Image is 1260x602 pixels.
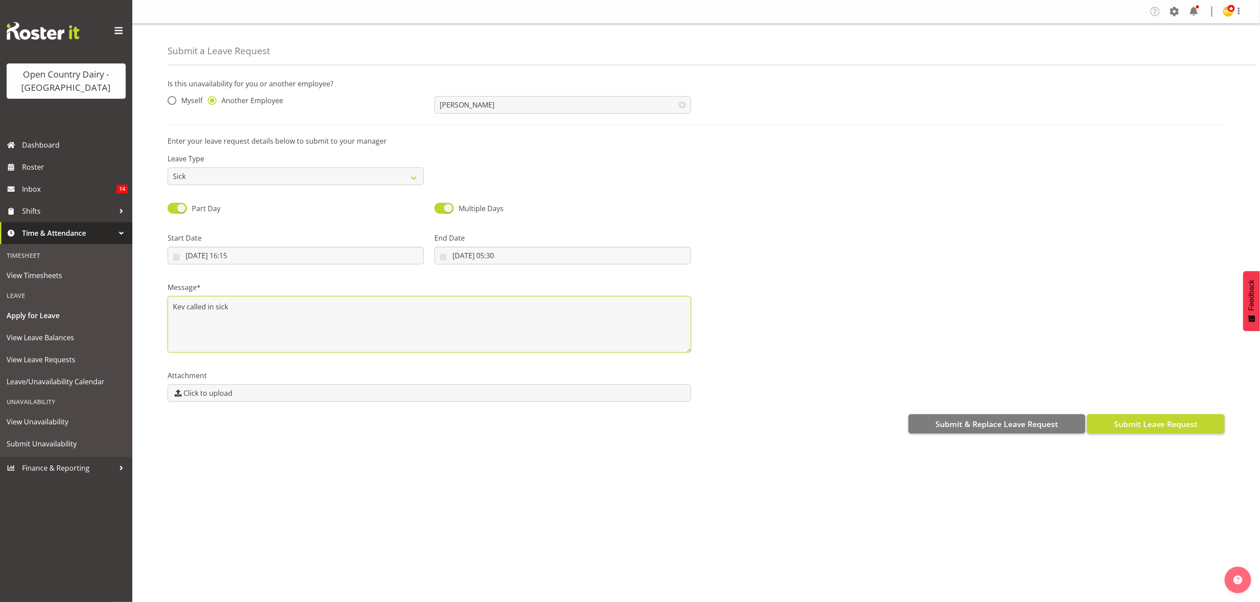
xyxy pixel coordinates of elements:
[2,305,130,327] a: Apply for Leave
[168,233,424,243] label: Start Date
[1223,6,1234,17] img: milk-reception-awarua7542.jpg
[434,247,691,264] input: Click to select...
[2,433,130,455] a: Submit Unavailability
[434,233,691,243] label: End Date
[1114,418,1197,430] span: Submit Leave Request
[2,371,130,393] a: Leave/Unavailability Calendar
[1087,414,1225,434] button: Submit Leave Request
[168,46,270,56] h4: Submit a Leave Request
[2,327,130,349] a: View Leave Balances
[2,286,130,305] div: Leave
[116,185,128,193] span: 14
[2,393,130,411] div: Unavailability
[909,414,1085,434] button: Submit & Replace Leave Request
[7,375,126,388] span: Leave/Unavailability Calendar
[168,78,1225,89] p: Is this unavailability for you or another employee?
[22,204,115,218] span: Shifts
[7,22,79,40] img: Rosterit website logo
[459,204,504,213] span: Multiple Days
[192,204,221,213] span: Part Day
[7,353,126,366] span: View Leave Requests
[2,349,130,371] a: View Leave Requests
[168,247,424,264] input: Click to select...
[22,461,115,475] span: Finance & Reporting
[168,136,1225,146] p: Enter your leave request details below to submit to your manager
[168,370,691,381] label: Attachment
[7,331,126,344] span: View Leave Balances
[7,415,126,428] span: View Unavailability
[434,96,691,114] input: Select Employee
[168,153,424,164] label: Leave Type
[2,246,130,264] div: Timesheet
[1234,576,1242,584] img: help-xxl-2.png
[2,264,130,286] a: View Timesheets
[2,411,130,433] a: View Unavailability
[22,138,128,152] span: Dashboard
[183,388,232,398] span: Click to upload
[15,68,117,94] div: Open Country Dairy - [GEOGRAPHIC_DATA]
[7,437,126,450] span: Submit Unavailability
[22,182,116,196] span: Inbox
[22,227,115,240] span: Time & Attendance
[176,96,202,105] span: Myself
[168,282,691,293] label: Message*
[7,309,126,322] span: Apply for Leave
[1243,271,1260,331] button: Feedback - Show survey
[1248,280,1256,311] span: Feedback
[935,418,1058,430] span: Submit & Replace Leave Request
[7,269,126,282] span: View Timesheets
[217,96,283,105] span: Another Employee
[22,160,128,174] span: Roster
